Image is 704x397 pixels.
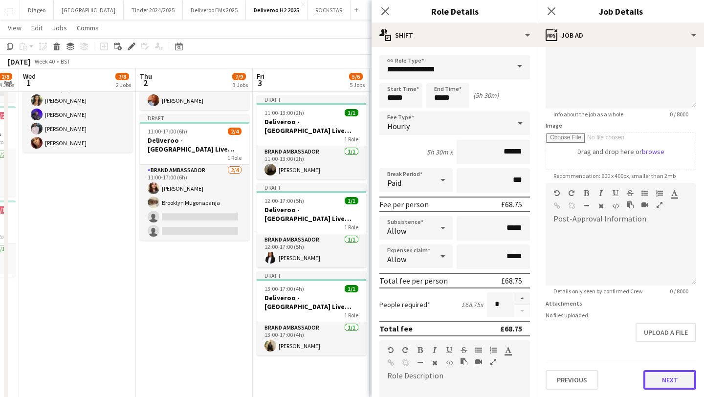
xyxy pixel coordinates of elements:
[427,148,453,156] div: 5h 30m x
[379,199,429,209] div: Fee per person
[52,23,67,32] span: Jobs
[23,77,132,153] app-card-role: Brand Ambassador4/411:00-17:00 (6h)[PERSON_NAME][PERSON_NAME][PERSON_NAME][PERSON_NAME]
[345,197,358,204] span: 1/1
[140,136,249,154] h3: Deliveroo - [GEOGRAPHIC_DATA] Live Event SBA
[227,154,242,161] span: 1 Role
[636,323,696,342] button: Upload a file
[514,292,530,305] button: Increase
[387,226,406,236] span: Allow
[264,197,304,204] span: 12:00-17:00 (5h)
[345,109,358,116] span: 1/1
[257,322,366,355] app-card-role: Brand Ambassador1/113:00-17:00 (4h)[PERSON_NAME]
[473,91,499,100] div: (5h 30m)
[344,223,358,231] span: 1 Role
[61,58,70,65] div: BST
[344,311,358,319] span: 1 Role
[627,201,634,209] button: Paste as plain text
[641,189,648,197] button: Unordered List
[116,81,131,88] div: 2 Jobs
[233,81,248,88] div: 3 Jobs
[597,202,604,210] button: Clear Formatting
[643,370,696,390] button: Next
[345,285,358,292] span: 1/1
[372,23,538,47] div: Shift
[538,5,704,18] h3: Job Details
[446,359,453,367] button: HTML Code
[461,358,467,366] button: Paste as plain text
[232,73,246,80] span: 7/9
[387,254,406,264] span: Allow
[257,146,366,179] app-card-role: Brand Ambassador1/111:00-13:00 (2h)[PERSON_NAME]
[8,57,30,66] div: [DATE]
[140,72,152,81] span: Thu
[31,23,43,32] span: Edit
[387,121,410,131] span: Hourly
[501,276,522,286] div: £68.75
[546,300,582,307] label: Attachments
[379,324,413,333] div: Total fee
[490,358,497,366] button: Fullscreen
[627,189,634,197] button: Strikethrough
[553,189,560,197] button: Undo
[27,22,46,34] a: Edit
[308,0,351,20] button: ROCKSTAR
[662,110,696,118] span: 0 / 8000
[461,346,467,354] button: Strikethrough
[257,271,366,355] app-job-card: Draft13:00-17:00 (4h)1/1Deliveroo - [GEOGRAPHIC_DATA] Live Event SBA1 RoleBrand Ambassador1/113:0...
[417,359,423,367] button: Horizontal Line
[538,23,704,47] div: Job Ad
[597,189,604,197] button: Italic
[349,73,363,80] span: 5/6
[257,72,264,81] span: Fri
[500,324,522,333] div: £68.75
[257,234,366,267] app-card-role: Brand Ambassador1/112:00-17:00 (5h)[PERSON_NAME]
[546,287,651,295] span: Details only seen by confirmed Crew
[228,128,242,135] span: 2/4
[612,189,619,197] button: Underline
[446,346,453,354] button: Underline
[8,23,22,32] span: View
[257,95,366,179] app-job-card: Draft11:00-13:00 (2h)1/1Deliveroo - [GEOGRAPHIC_DATA] Live Event SBA1 RoleBrand Ambassador1/111:0...
[115,73,129,80] span: 7/8
[641,201,648,209] button: Insert video
[546,311,696,319] div: No files uploaded.
[183,0,246,20] button: Deliveroo EMs 2025
[124,0,183,20] button: Tinder 2024/2025
[32,58,57,65] span: Week 40
[257,117,366,135] h3: Deliveroo - [GEOGRAPHIC_DATA] Live Event SBA
[23,72,36,81] span: Wed
[20,0,54,20] button: Diageo
[379,276,448,286] div: Total fee per person
[417,346,423,354] button: Bold
[387,346,394,354] button: Undo
[73,22,103,34] a: Comms
[4,22,25,34] a: View
[475,346,482,354] button: Unordered List
[656,201,663,209] button: Fullscreen
[505,346,511,354] button: Text Color
[255,77,264,88] span: 3
[344,135,358,143] span: 1 Role
[350,81,365,88] div: 5 Jobs
[431,346,438,354] button: Italic
[583,202,590,210] button: Horizontal Line
[490,346,497,354] button: Ordered List
[140,114,249,241] app-job-card: Draft11:00-17:00 (6h)2/4Deliveroo - [GEOGRAPHIC_DATA] Live Event SBA1 RoleBrand Ambassador2/411:0...
[257,205,366,223] h3: Deliveroo - [GEOGRAPHIC_DATA] Live Event SBA
[264,109,304,116] span: 11:00-13:00 (2h)
[22,77,36,88] span: 1
[431,359,438,367] button: Clear Formatting
[475,358,482,366] button: Insert video
[257,183,366,267] app-job-card: Draft12:00-17:00 (5h)1/1Deliveroo - [GEOGRAPHIC_DATA] Live Event SBA1 RoleBrand Ambassador1/112:0...
[501,199,522,209] div: £68.75
[546,370,598,390] button: Previous
[372,5,538,18] h3: Role Details
[54,0,124,20] button: [GEOGRAPHIC_DATA]
[140,114,249,122] div: Draft
[379,300,430,309] label: People required
[257,293,366,311] h3: Deliveroo - [GEOGRAPHIC_DATA] Live Event SBA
